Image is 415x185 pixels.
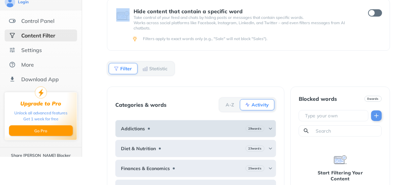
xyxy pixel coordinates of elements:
[35,87,47,98] img: upgrade-to-pro.svg
[309,170,371,182] div: Start Filtering Your Content
[315,128,379,134] input: Search
[21,32,55,39] div: Content Filter
[9,18,16,24] img: features.svg
[9,32,16,39] img: social-selected.svg
[245,102,250,107] img: Activity
[21,18,54,24] div: Control Panel
[252,103,269,107] b: Activity
[121,126,145,131] b: Addictions
[21,61,34,68] div: More
[21,47,42,53] div: Settings
[120,67,132,71] b: Filter
[249,126,261,131] b: 29 words
[114,66,119,71] img: Filter
[9,47,16,53] img: settings.svg
[143,66,148,71] img: Statistic
[304,112,365,119] input: Type your own
[9,125,73,136] button: Go Pro
[21,100,61,107] div: Upgrade to Pro
[134,15,356,20] p: Take control of your feed and chats by hiding posts or messages that contain specific words.
[23,116,58,122] div: Get 1 week for free
[9,61,16,68] img: about.svg
[21,76,59,83] div: Download App
[9,76,16,83] img: download-app.svg
[11,153,71,158] div: Share [PERSON_NAME] Blocker
[121,166,170,171] b: Finances & Economics
[249,146,261,151] b: 23 words
[134,8,356,14] div: Hide content that contain a specific word
[14,110,67,116] div: Unlock all advanced features
[367,96,379,101] b: 0 words
[299,96,337,102] div: Blocked words
[249,166,261,171] b: 25 words
[134,20,356,31] p: Works across social platforms like Facebook, Instagram, LinkedIn, and Twitter – and even filters ...
[121,146,156,151] b: Diet & Nutrition
[226,103,234,107] b: A-Z
[115,102,166,108] div: Categories & words
[149,67,167,71] b: Statistic
[143,36,381,41] div: Filters apply to exact words only (e.g., "Sale" will not block "Sales").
